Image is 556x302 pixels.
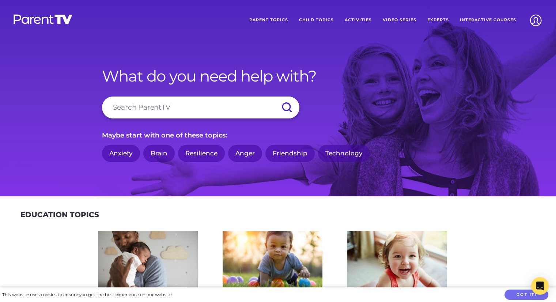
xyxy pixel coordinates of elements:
[422,11,454,29] a: Experts
[2,291,173,299] div: This website uses cookies to ensure you get the best experience on our website.
[294,11,339,29] a: Child Topics
[13,14,73,24] img: parenttv-logo-white.4c85aaf.svg
[504,290,548,300] button: Got it!
[265,145,315,162] a: Friendship
[531,277,549,295] div: Open Intercom Messenger
[98,231,198,289] img: AdobeStock_144860523-275x160.jpeg
[228,145,262,162] a: Anger
[223,231,322,289] img: iStock-620709410-275x160.jpg
[318,145,370,162] a: Technology
[102,67,454,85] h1: What do you need help with?
[274,97,299,118] input: Submit
[178,145,225,162] a: Resilience
[339,11,377,29] a: Activities
[20,210,99,219] h2: Education Topics
[102,97,299,118] input: Search ParentTV
[102,129,454,141] p: Maybe start with one of these topics:
[454,11,522,29] a: Interactive Courses
[377,11,422,29] a: Video Series
[347,231,447,289] img: iStock-678589610_super-275x160.jpg
[102,145,140,162] a: Anxiety
[526,11,545,30] img: Account
[143,145,175,162] a: Brain
[244,11,294,29] a: Parent Topics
